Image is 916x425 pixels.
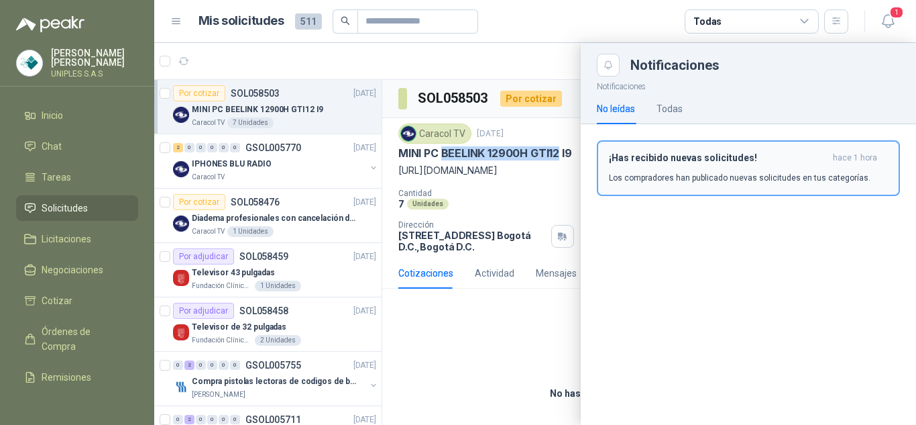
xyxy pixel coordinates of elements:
span: Cotizar [42,293,72,308]
a: Inicio [16,103,138,128]
a: Tareas [16,164,138,190]
div: No leídas [597,101,635,116]
button: Close [597,54,620,77]
button: ¡Has recibido nuevas solicitudes!hace 1 hora Los compradores han publicado nuevas solicitudes en ... [597,140,900,196]
img: Logo peakr [16,16,84,32]
span: 1 [889,6,904,19]
a: Órdenes de Compra [16,319,138,359]
span: 511 [295,13,322,30]
span: Chat [42,139,62,154]
span: search [341,16,350,26]
div: Notificaciones [630,58,900,72]
a: Chat [16,134,138,159]
span: Solicitudes [42,201,88,216]
a: Cotizar [16,288,138,314]
a: Negociaciones [16,257,138,283]
span: Inicio [42,108,63,123]
h3: ¡Has recibido nuevas solicitudes! [609,152,827,164]
div: Todas [656,101,683,116]
h1: Mis solicitudes [198,11,284,31]
img: Company Logo [17,50,42,76]
span: Tareas [42,170,71,185]
span: Licitaciones [42,232,91,246]
span: Negociaciones [42,263,103,277]
div: Todas [693,14,722,29]
p: Notificaciones [581,77,916,93]
a: Licitaciones [16,226,138,252]
span: Remisiones [42,370,91,385]
a: Solicitudes [16,195,138,221]
span: hace 1 hora [833,152,877,164]
span: Órdenes de Compra [42,324,125,354]
a: Remisiones [16,365,138,390]
button: 1 [876,9,900,34]
p: [PERSON_NAME] [PERSON_NAME] [51,48,138,67]
p: Los compradores han publicado nuevas solicitudes en tus categorías. [609,172,870,184]
p: UNIPLES S.A.S [51,70,138,78]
